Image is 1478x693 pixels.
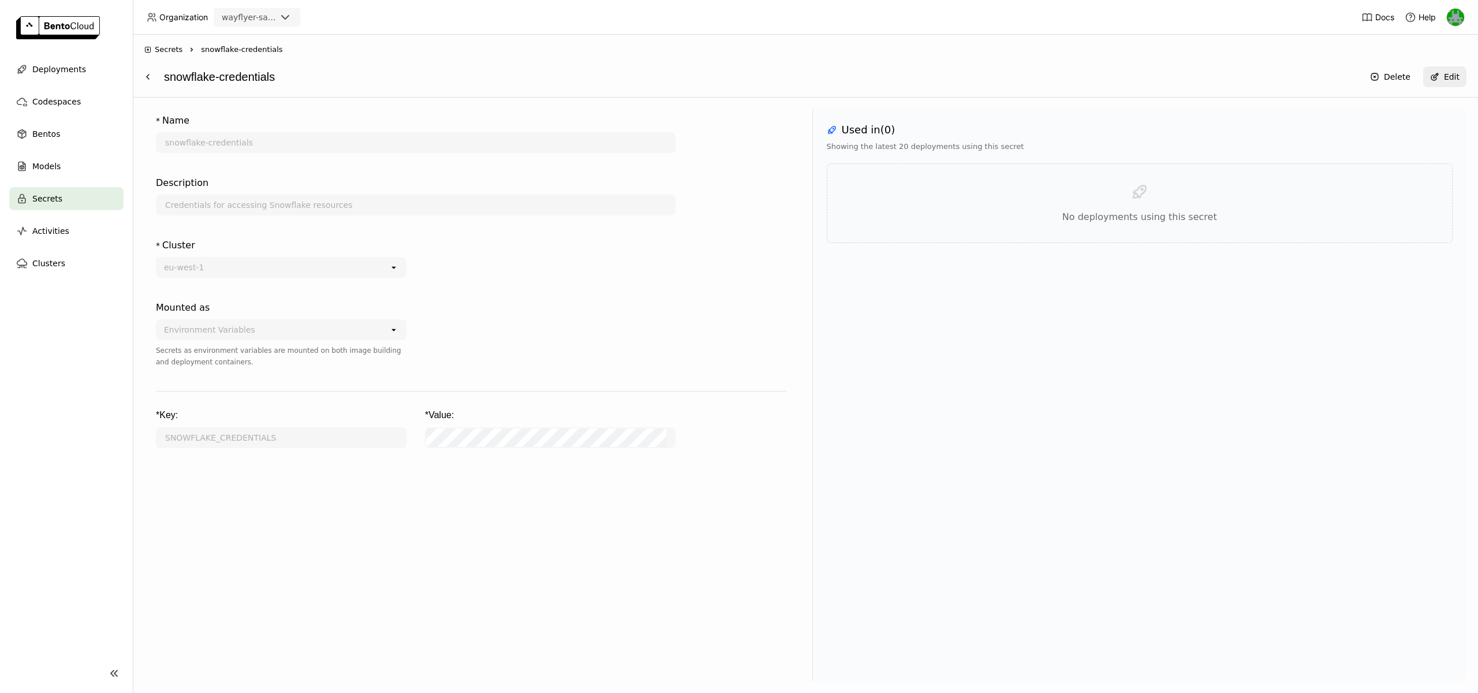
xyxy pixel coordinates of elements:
[1405,12,1436,23] div: Help
[1384,72,1410,81] div: Delete
[164,262,204,273] div: eu-west-1
[9,252,124,275] a: Clusters
[164,66,1357,88] div: snowflake-credentials
[1363,66,1417,87] button: Delete
[9,155,124,178] a: Models
[32,62,86,76] span: Deployments
[9,58,124,81] a: Deployments
[9,90,124,113] a: Codespaces
[16,16,100,39] img: logo
[155,44,182,55] span: Secrets
[162,239,195,252] div: Cluster
[222,12,276,23] div: wayflyer-sandbox
[32,256,65,270] span: Clusters
[144,44,182,55] div: Secrets
[9,122,124,146] a: Bentos
[1361,12,1394,23] a: Docs
[156,409,406,422] div: * Key:
[1419,12,1436,23] span: Help
[827,141,1453,152] p: Showing the latest 20 deployments using this secret
[32,159,61,173] span: Models
[162,114,189,128] div: Name
[842,123,895,137] div: Used in ( 0 )
[159,12,208,23] span: Organization
[32,127,60,141] span: Bentos
[425,409,675,422] div: * Value:
[32,192,62,206] span: Secrets
[156,176,208,190] div: Description
[187,45,196,54] svg: Right
[837,210,1443,224] p: No deployments using this secret
[32,224,69,238] span: Activities
[1444,72,1460,81] div: Edit
[164,324,255,336] div: Environment Variables
[256,324,257,336] input: Selected Environment Variables.
[156,301,210,315] div: Mounted as
[389,325,398,334] svg: open
[1375,12,1394,23] span: Docs
[201,44,282,55] span: snowflake-credentials
[1423,66,1466,87] button: Edit
[9,219,124,243] a: Activities
[205,262,206,273] input: Selected eu-west-1.
[389,263,398,272] svg: open
[144,44,1466,55] nav: Breadcrumbs navigation
[277,12,278,24] input: Selected wayflyer-sandbox.
[9,187,124,210] a: Secrets
[156,345,406,368] div: Secrets as environment variables are mounted on both image building and deployment containers.
[32,95,81,109] span: Codespaces
[1447,9,1464,26] img: Sean Hickey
